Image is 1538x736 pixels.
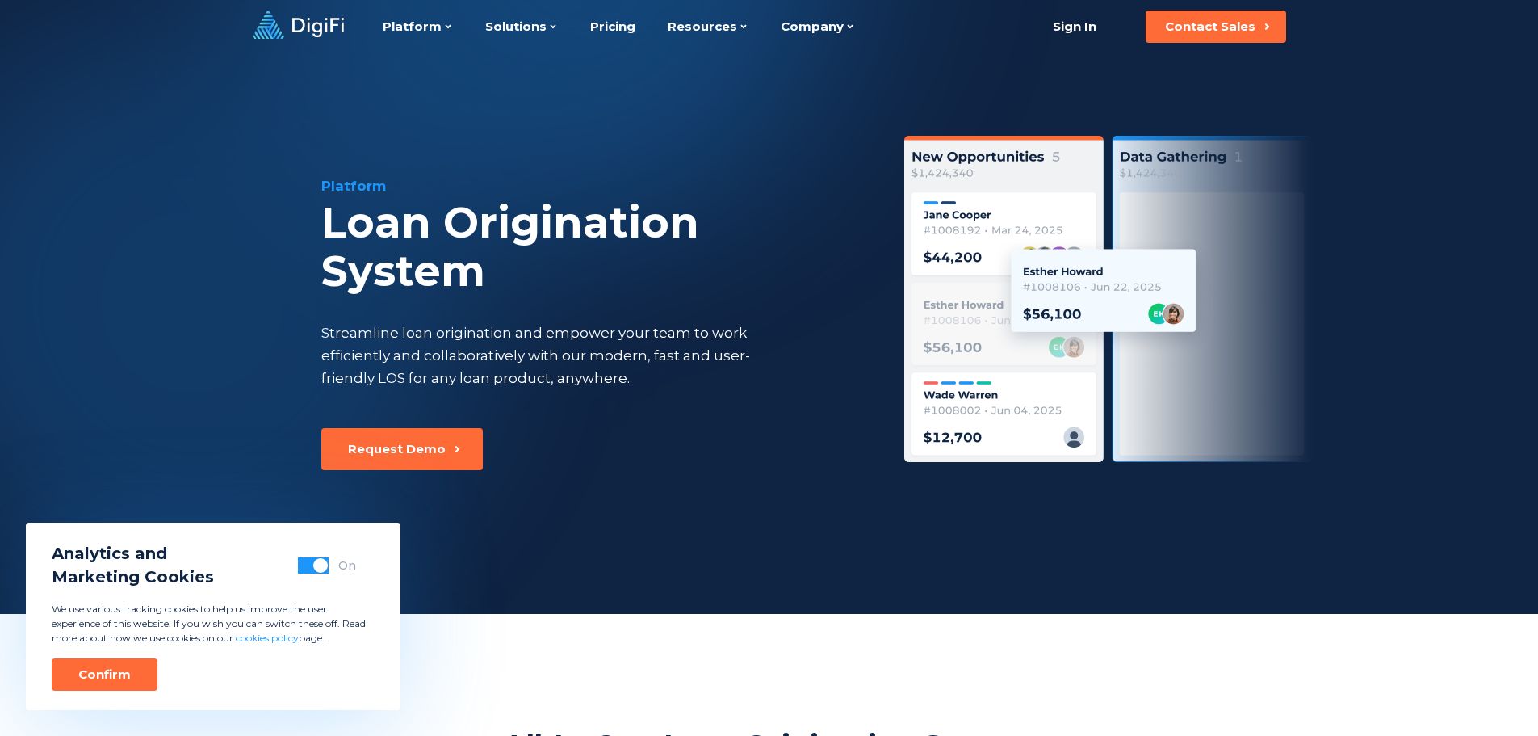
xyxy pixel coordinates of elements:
a: Sign In [1033,11,1117,43]
div: Streamline loan origination and empower your team to work efficiently and collaboratively with ou... [321,322,780,389]
a: cookies policy [236,632,299,644]
button: Confirm [52,658,157,691]
div: Loan Origination System [321,199,864,296]
div: On [338,557,356,574]
button: Request Demo [321,428,483,470]
p: We use various tracking cookies to help us improve the user experience of this website. If you wi... [52,602,375,646]
button: Contact Sales [1146,11,1286,43]
div: Request Demo [348,441,446,457]
div: Confirm [78,667,131,683]
span: Marketing Cookies [52,566,214,589]
div: Platform [321,176,864,196]
span: Analytics and [52,542,214,566]
div: Contact Sales [1165,19,1255,35]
